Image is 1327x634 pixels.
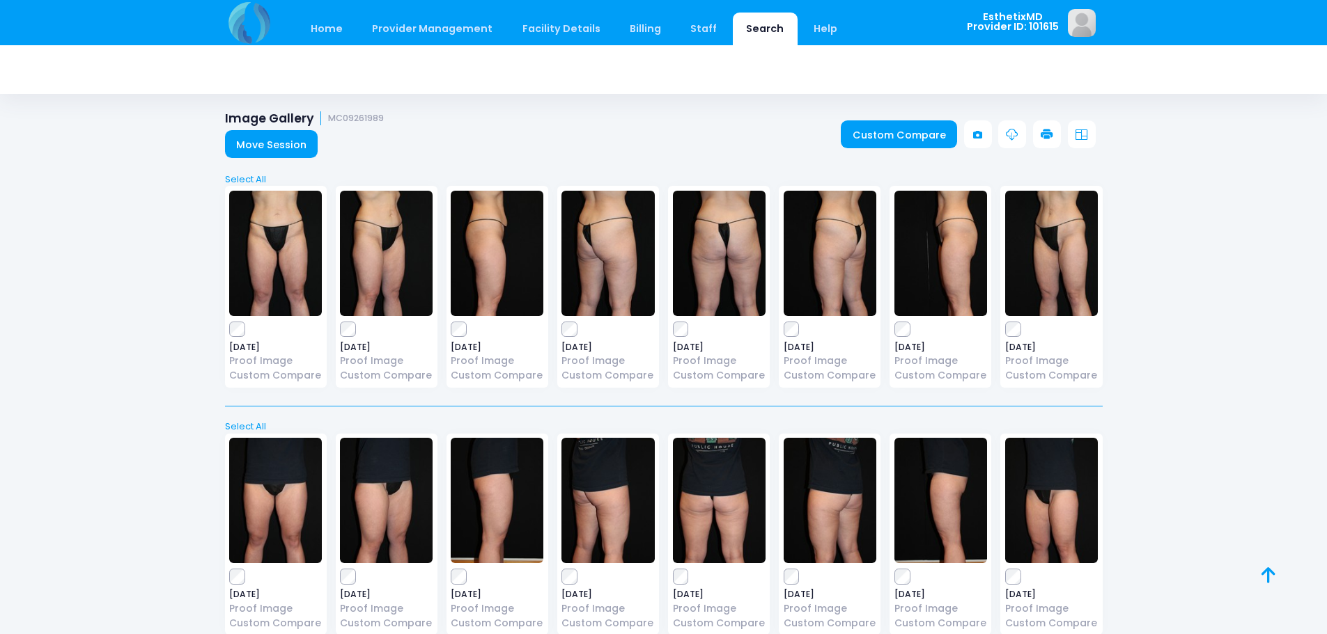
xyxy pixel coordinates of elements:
[229,601,322,616] a: Proof Image
[451,191,543,316] img: image
[229,354,322,368] a: Proof Image
[229,616,322,631] a: Custom Compare
[229,368,322,383] a: Custom Compare
[800,13,851,45] a: Help
[451,438,543,563] img: image
[1005,601,1098,616] a: Proof Image
[220,420,1107,434] a: Select All
[894,438,987,563] img: image
[1005,438,1098,563] img: image
[673,616,766,631] a: Custom Compare
[451,354,543,368] a: Proof Image
[784,438,876,563] img: image
[784,191,876,316] img: image
[673,438,766,563] img: image
[340,601,433,616] a: Proof Image
[451,601,543,616] a: Proof Image
[451,616,543,631] a: Custom Compare
[894,368,987,383] a: Custom Compare
[1005,590,1098,599] span: [DATE]
[894,343,987,351] span: [DATE]
[673,343,766,351] span: [DATE]
[673,601,766,616] a: Proof Image
[451,343,543,351] span: [DATE]
[340,438,433,563] img: image
[561,616,654,631] a: Custom Compare
[561,191,654,316] img: image
[1005,343,1098,351] span: [DATE]
[359,13,506,45] a: Provider Management
[1005,368,1098,383] a: Custom Compare
[784,601,876,616] a: Proof Image
[220,173,1107,187] a: Select All
[561,368,654,383] a: Custom Compare
[561,590,654,599] span: [DATE]
[561,354,654,368] a: Proof Image
[673,354,766,368] a: Proof Image
[340,191,433,316] img: image
[673,368,766,383] a: Custom Compare
[616,13,674,45] a: Billing
[340,616,433,631] a: Custom Compare
[561,343,654,351] span: [DATE]
[509,13,614,45] a: Facility Details
[1068,9,1096,37] img: image
[733,13,798,45] a: Search
[340,343,433,351] span: [DATE]
[225,111,385,126] h1: Image Gallery
[1005,616,1098,631] a: Custom Compare
[673,590,766,599] span: [DATE]
[784,616,876,631] a: Custom Compare
[340,368,433,383] a: Custom Compare
[894,354,987,368] a: Proof Image
[894,601,987,616] a: Proof Image
[894,616,987,631] a: Custom Compare
[561,601,654,616] a: Proof Image
[297,13,357,45] a: Home
[340,590,433,599] span: [DATE]
[225,130,318,158] a: Move Session
[673,191,766,316] img: image
[784,354,876,368] a: Proof Image
[894,590,987,599] span: [DATE]
[561,438,654,563] img: image
[229,343,322,351] span: [DATE]
[967,12,1059,32] span: EsthetixMD Provider ID: 101615
[841,120,957,148] a: Custom Compare
[784,368,876,383] a: Custom Compare
[1005,354,1098,368] a: Proof Image
[328,113,384,124] small: MC09261989
[451,368,543,383] a: Custom Compare
[229,438,322,563] img: image
[1005,191,1098,316] img: image
[677,13,731,45] a: Staff
[784,590,876,599] span: [DATE]
[229,590,322,599] span: [DATE]
[340,354,433,368] a: Proof Image
[894,191,987,316] img: image
[451,590,543,599] span: [DATE]
[229,191,322,316] img: image
[784,343,876,351] span: [DATE]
